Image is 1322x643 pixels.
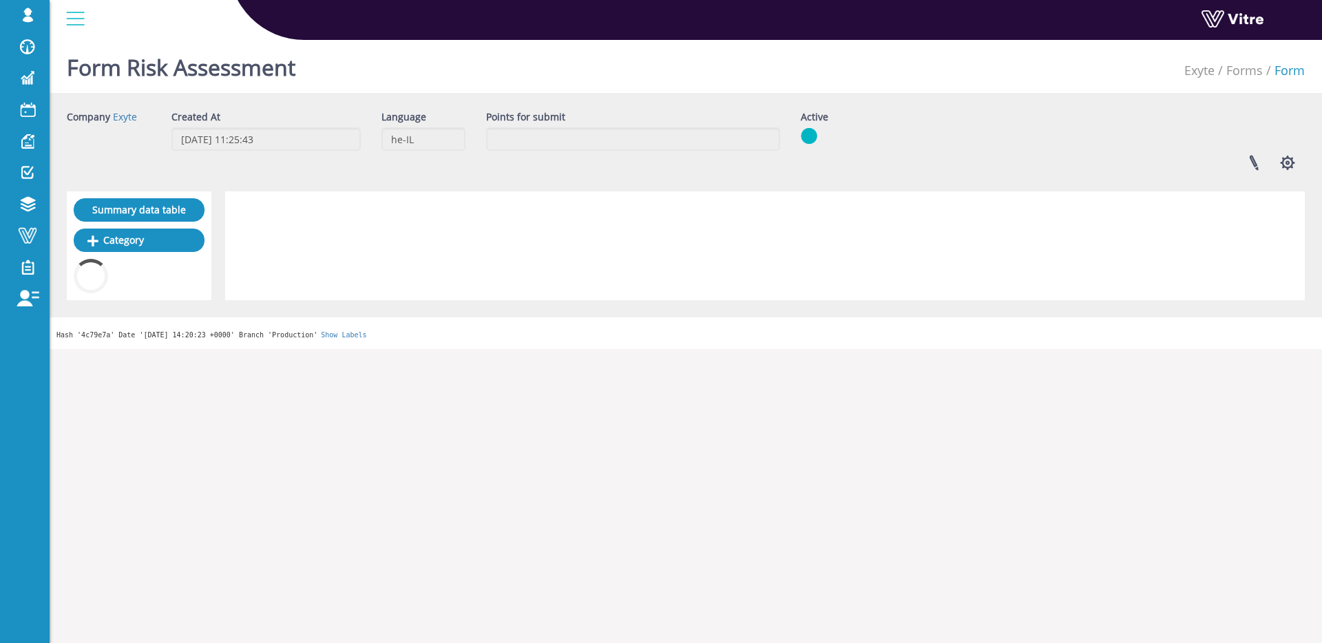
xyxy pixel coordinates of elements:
[321,331,366,339] a: Show Labels
[801,127,817,145] img: yes
[1263,62,1305,80] li: Form
[381,110,426,124] label: Language
[171,110,220,124] label: Created At
[113,110,137,123] a: Exyte
[1226,62,1263,78] a: Forms
[56,331,317,339] span: Hash '4c79e7a' Date '[DATE] 14:20:23 +0000' Branch 'Production'
[67,110,110,124] label: Company
[67,34,295,93] h1: Form Risk Assessment
[801,110,828,124] label: Active
[74,229,204,252] a: Category
[1184,62,1215,78] a: Exyte
[74,198,204,222] a: Summary data table
[486,110,565,124] label: Points for submit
